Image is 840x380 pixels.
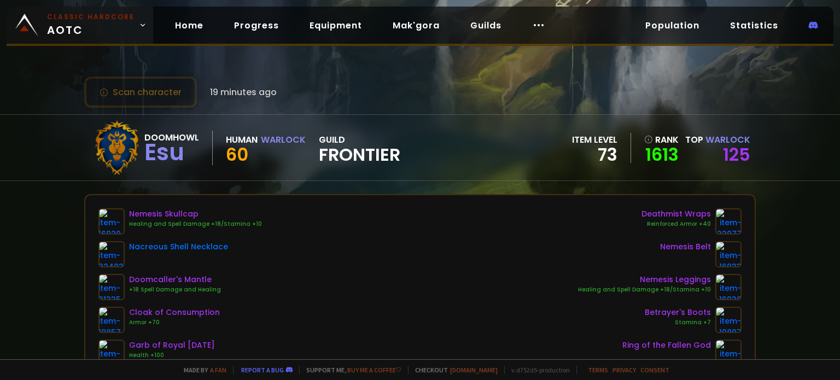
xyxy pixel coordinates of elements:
div: item level [572,133,617,147]
div: Human [226,133,258,147]
span: 60 [226,142,248,167]
img: item-21838 [98,340,125,366]
a: Terms [588,366,608,374]
div: Doomcaller's Mantle [129,274,221,285]
img: item-19857 [98,307,125,333]
a: 1613 [644,147,679,163]
div: Cloak of Consumption [129,307,220,318]
a: [DOMAIN_NAME] [450,366,498,374]
span: v. d752d5 - production [504,366,570,374]
div: Ring of the Fallen God [622,340,711,351]
div: Nemesis Leggings [578,274,711,285]
div: Warlock [261,133,306,147]
div: Betrayer's Boots [645,307,711,318]
div: Nacreous Shell Necklace [129,241,228,253]
div: Armor +70 [129,318,220,327]
a: Mak'gora [384,14,448,37]
small: Classic Hardcore [47,12,135,22]
span: Support me, [299,366,401,374]
div: rank [644,133,679,147]
img: item-16929 [98,208,125,235]
div: 73 [572,147,617,163]
span: AOTC [47,12,135,38]
a: Report a bug [241,366,284,374]
a: Privacy [612,366,636,374]
div: Health +100 [129,351,215,360]
a: Statistics [721,14,787,37]
div: Doomhowl [144,131,199,144]
div: Deathmist Wraps [641,208,711,220]
div: Garb of Royal [DATE] [129,340,215,351]
a: Guilds [462,14,510,37]
a: Home [166,14,212,37]
div: +18 Spell Damage and Healing [129,285,221,294]
div: Esu [144,144,199,161]
span: 19 minutes ago [210,85,277,99]
img: item-22077 [715,208,742,235]
div: Healing and Spell Damage +18/Stamina +10 [129,220,262,229]
span: Warlock [705,133,750,146]
div: Stamina +7 [645,318,711,327]
a: Progress [225,14,288,37]
button: Scan character [84,77,197,108]
img: item-21709 [715,340,742,366]
div: Top [685,133,750,147]
span: Made by [177,366,226,374]
a: Consent [640,366,669,374]
a: Population [637,14,708,37]
a: Buy me a coffee [347,366,401,374]
img: item-22403 [98,241,125,267]
div: Nemesis Skullcap [129,208,262,220]
img: item-16930 [715,274,742,300]
span: Frontier [319,147,400,163]
img: item-16933 [715,241,742,267]
div: Healing and Spell Damage +18/Stamina +10 [578,285,711,294]
div: Nemesis Belt [660,241,711,253]
img: item-21335 [98,274,125,300]
span: Checkout [408,366,498,374]
a: 125 [723,142,750,167]
a: Equipment [301,14,371,37]
a: Classic HardcoreAOTC [7,7,153,44]
a: a fan [210,366,226,374]
img: item-19897 [715,307,742,333]
div: Reinforced Armor +40 [641,220,711,229]
div: guild [319,133,400,163]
